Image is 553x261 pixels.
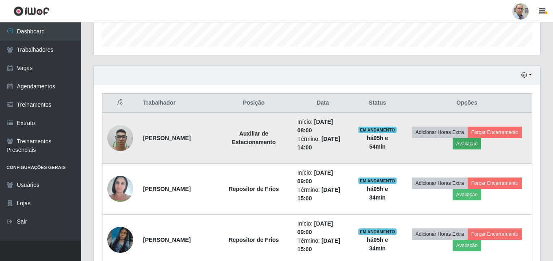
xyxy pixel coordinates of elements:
[297,220,333,235] time: [DATE] 09:00
[353,94,402,113] th: Status
[412,178,468,189] button: Adicionar Horas Extra
[468,228,522,240] button: Forçar Encerramento
[367,237,388,252] strong: há 05 h e 34 min
[453,138,481,149] button: Avaliação
[143,237,191,243] strong: [PERSON_NAME]
[232,130,275,145] strong: Auxiliar de Estacionamento
[297,169,348,186] li: Início:
[138,94,215,113] th: Trabalhador
[297,169,333,184] time: [DATE] 09:00
[297,186,348,203] li: Término:
[358,178,397,184] span: EM ANDAMENTO
[367,186,388,201] strong: há 05 h e 34 min
[468,127,522,138] button: Forçar Encerramento
[293,94,353,113] th: Data
[367,135,388,150] strong: há 05 h e 54 min
[358,127,397,133] span: EM ANDAMENTO
[107,121,133,155] img: 1747356338360.jpeg
[297,135,348,152] li: Término:
[215,94,293,113] th: Posição
[297,118,333,134] time: [DATE] 08:00
[143,135,191,141] strong: [PERSON_NAME]
[468,178,522,189] button: Forçar Encerramento
[402,94,532,113] th: Opções
[143,186,191,192] strong: [PERSON_NAME]
[229,237,279,243] strong: Repositor de Frios
[297,118,348,135] li: Início:
[13,6,50,16] img: CoreUI Logo
[297,219,348,237] li: Início:
[229,186,279,192] strong: Repositor de Frios
[453,240,481,251] button: Avaliação
[412,228,468,240] button: Adicionar Horas Extra
[107,171,133,206] img: 1705690307767.jpeg
[358,228,397,235] span: EM ANDAMENTO
[297,237,348,254] li: Término:
[453,189,481,200] button: Avaliação
[412,127,468,138] button: Adicionar Horas Extra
